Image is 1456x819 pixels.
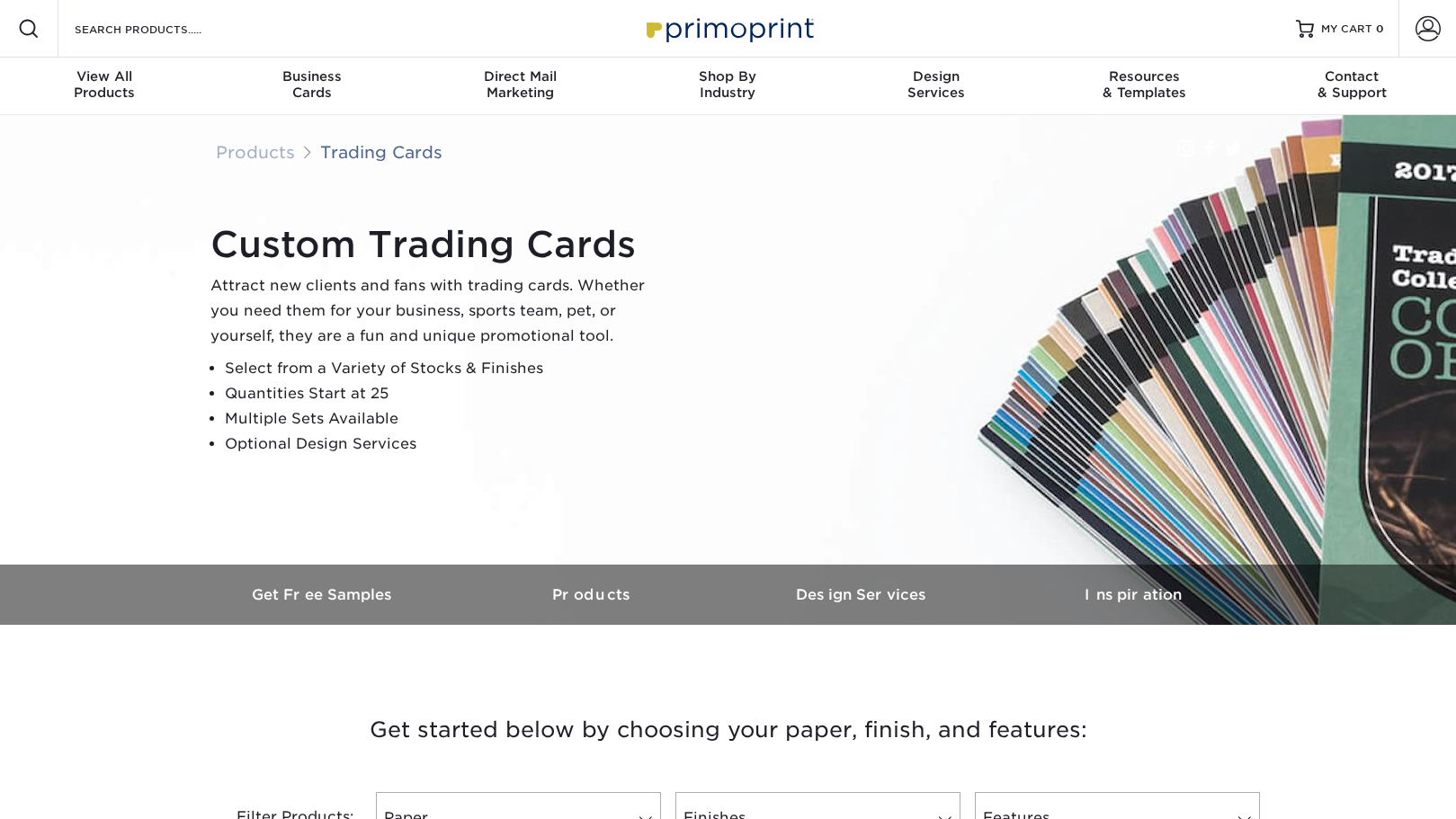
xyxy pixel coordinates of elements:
a: Design Services [728,565,998,625]
span: MY CART [1321,22,1372,37]
a: BusinessCards [208,58,415,115]
div: Industry [624,68,832,101]
a: Inspiration [998,565,1268,625]
h3: Products [459,586,728,603]
div: Marketing [416,68,624,101]
div: Cards [208,68,415,101]
h3: Get started below by choosing your paper, finish, and features: [202,690,1255,770]
span: Direct Mail [416,68,624,85]
h3: Get Free Samples [189,586,459,603]
a: DesignServices [832,58,1040,115]
span: 0 [1376,22,1384,35]
div: & Templates [1040,68,1247,101]
li: Quantities Start at 25 [225,381,660,406]
img: Primoprint [639,9,818,48]
li: Optional Design Services [225,432,660,457]
div: & Support [1248,68,1456,101]
span: Shop By [624,68,832,85]
input: SEARCH PRODUCTS..... [73,18,248,40]
span: Design [832,68,1040,85]
p: Attract new clients and fans with trading cards. Whether you need them for your business, sports ... [210,273,660,349]
span: Contact [1248,68,1456,85]
a: Direct MailMarketing [416,58,624,115]
a: Shop ByIndustry [624,58,832,115]
a: Products [459,565,728,625]
div: Services [832,68,1040,101]
h3: Inspiration [998,586,1268,603]
a: Contact& Support [1248,58,1456,115]
span: Resources [1040,68,1247,85]
h1: Custom Trading Cards [210,223,660,266]
li: Multiple Sets Available [225,406,660,432]
a: Trading Cards [320,142,442,162]
li: Select from a Variety of Stocks & Finishes [225,356,660,381]
a: Resources& Templates [1040,58,1247,115]
a: Products [216,142,295,162]
span: Business [208,68,415,85]
h3: Design Services [728,586,998,603]
a: Get Free Samples [189,565,459,625]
